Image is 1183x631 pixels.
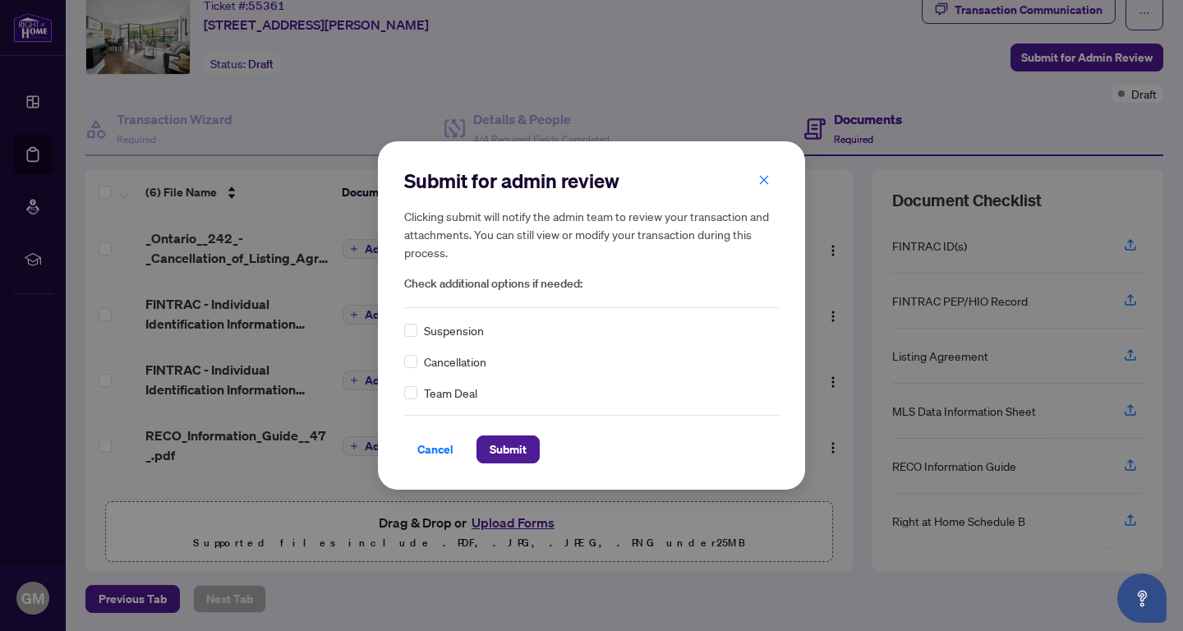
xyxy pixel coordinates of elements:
[1117,573,1167,623] button: Open asap
[404,207,779,261] h5: Clicking submit will notify the admin team to review your transaction and attachments. You can st...
[404,435,467,463] button: Cancel
[758,174,770,186] span: close
[424,321,484,339] span: Suspension
[424,352,486,371] span: Cancellation
[490,436,527,463] span: Submit
[424,384,477,402] span: Team Deal
[417,436,453,463] span: Cancel
[404,274,779,293] span: Check additional options if needed:
[404,168,779,194] h2: Submit for admin review
[476,435,540,463] button: Submit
